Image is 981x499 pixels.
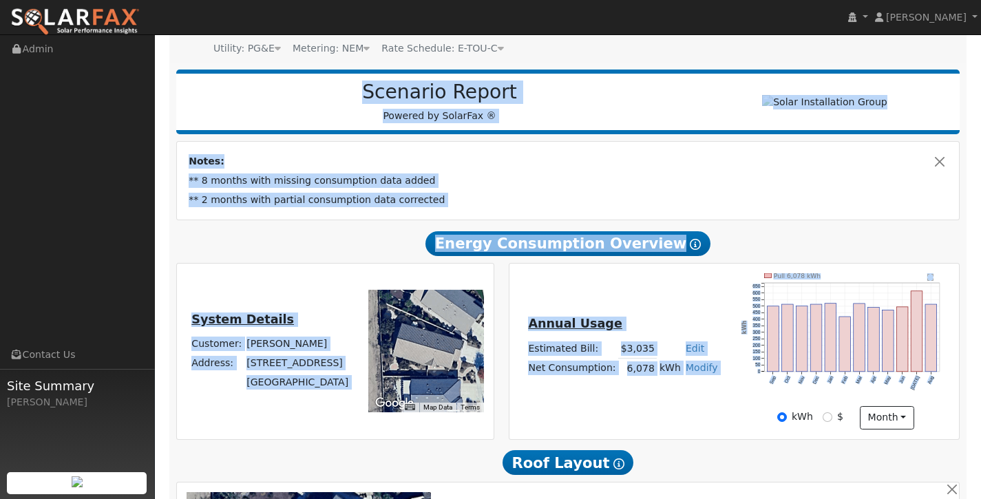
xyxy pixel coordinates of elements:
u: System Details [191,312,294,326]
text: Oct [784,375,792,384]
text: kWh [741,320,748,334]
input: kWh [777,412,787,422]
text: Aug [927,375,936,385]
label: kWh [792,410,813,424]
text: 150 [753,349,761,354]
text: 650 [753,284,761,288]
img: Solar Installation Group [762,95,887,109]
span: Energy Consumption Overview [425,231,710,256]
td: Net Consumption: [526,359,618,379]
button: Map Data [423,403,452,412]
text: 600 [753,290,761,295]
img: Google [372,394,417,412]
span: Site Summary [7,376,147,395]
td: ** 2 months with partial consumption data corrected [187,191,950,210]
td: 6,078 [618,359,657,379]
td: Address: [189,354,244,373]
span: [PERSON_NAME] [886,12,967,23]
text: 0 [758,369,761,374]
rect: onclick="" [782,304,794,372]
rect: onclick="" [868,307,880,372]
td: Estimated Bill: [526,339,618,359]
text: 300 [753,330,761,335]
button: month [860,406,914,429]
text: 550 [753,297,761,301]
rect: onclick="" [825,303,837,371]
text:  [928,273,934,281]
td: kWh [657,359,683,379]
i: Show Help [690,239,701,250]
text: 50 [755,362,761,367]
text: 450 [753,310,761,315]
text: Feb [841,375,849,385]
text: May [884,375,893,385]
a: Terms (opens in new tab) [461,403,480,411]
strong: Notes: [189,156,224,167]
rect: onclick="" [768,306,779,371]
div: [PERSON_NAME] [7,395,147,410]
rect: onclick="" [897,307,909,372]
rect: onclick="" [840,317,852,372]
rect: onclick="" [811,304,823,372]
text: Apr [870,374,878,384]
a: Open this area in Google Maps (opens a new window) [372,394,417,412]
text: [DATE] [910,375,921,391]
u: Annual Usage [528,317,622,330]
input: $ [823,412,832,422]
button: Close [933,154,947,169]
text: Sep [769,375,777,385]
td: [PERSON_NAME] [244,334,351,353]
span: Alias: HETOUC [381,43,503,54]
h2: Scenario Report [190,81,689,104]
text: 200 [753,343,761,348]
div: Powered by SolarFax ® [183,81,697,123]
text: 250 [753,336,761,341]
label: $ [837,410,843,424]
span: Roof Layout [503,450,634,475]
text: Pull 6,078 kWh [774,271,821,279]
rect: onclick="" [911,290,923,371]
text: 500 [753,304,761,308]
i: Show Help [613,458,624,469]
text: Jun [899,375,907,384]
rect: onclick="" [854,304,865,372]
button: Keyboard shortcuts [405,403,414,412]
text: 100 [753,356,761,361]
div: Metering: NEM [293,41,370,56]
rect: onclick="" [883,310,894,372]
text: 400 [753,317,761,321]
td: Customer: [189,334,244,353]
a: Edit [686,343,704,354]
rect: onclick="" [926,304,938,372]
a: Modify [686,362,718,373]
text: Nov [798,375,806,385]
td: [STREET_ADDRESS] [244,354,351,373]
rect: onclick="" [797,306,808,371]
text: Dec [812,375,821,385]
img: SolarFax [10,8,140,36]
text: Jan [827,375,834,384]
td: ** 8 months with missing consumption data added [187,171,950,191]
div: Utility: PG&E [213,41,281,56]
img: retrieve [72,476,83,487]
text: Mar [856,374,864,384]
td: $3,035 [618,339,657,359]
text: 350 [753,323,761,328]
td: [GEOGRAPHIC_DATA] [244,373,351,392]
